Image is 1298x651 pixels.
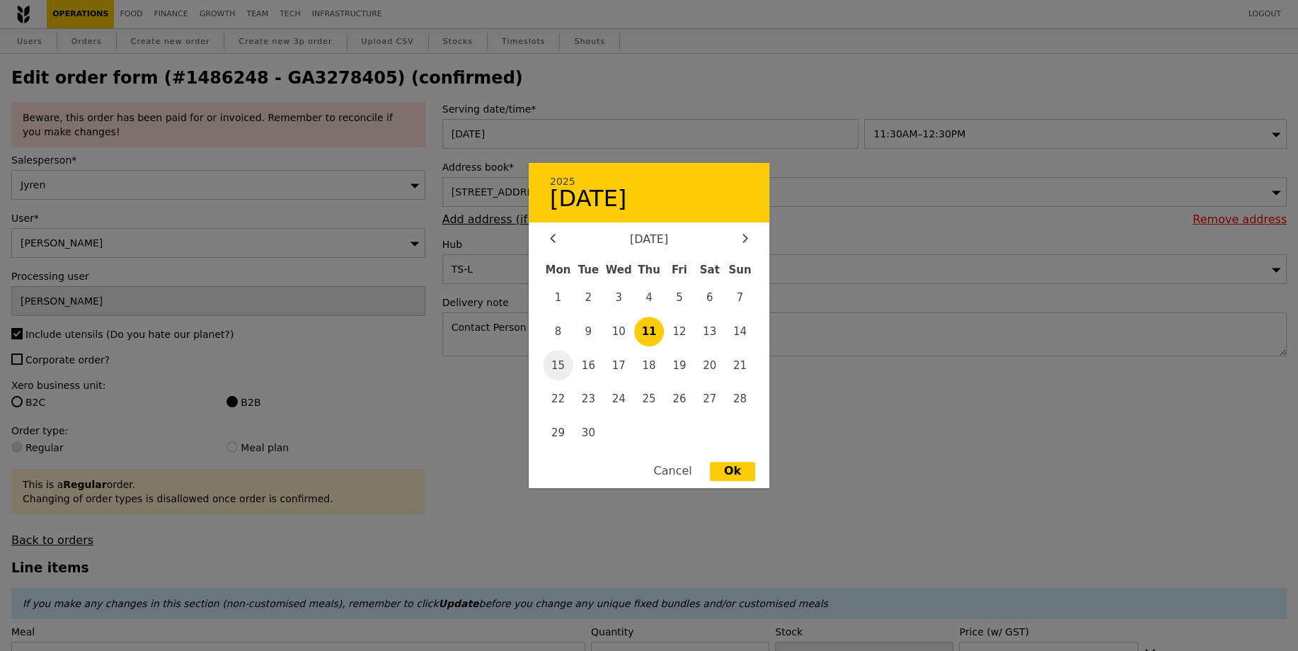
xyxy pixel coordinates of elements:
[639,463,706,482] div: Cancel
[725,350,755,380] span: 21
[573,283,604,313] span: 2
[694,257,725,283] div: Sat
[543,350,573,380] span: 15
[725,317,755,347] span: 14
[550,176,748,188] div: 2025
[694,350,725,380] span: 20
[604,350,634,380] span: 17
[604,257,634,283] div: Wed
[634,384,665,414] span: 25
[543,418,573,448] span: 29
[725,384,755,414] span: 28
[573,257,604,283] div: Tue
[664,384,694,414] span: 26
[694,384,725,414] span: 27
[664,350,694,380] span: 19
[543,317,573,347] span: 8
[634,283,665,313] span: 4
[573,384,604,414] span: 23
[634,350,665,380] span: 18
[634,257,665,283] div: Thu
[664,257,694,283] div: Fri
[573,350,604,380] span: 16
[694,283,725,313] span: 6
[573,418,604,448] span: 30
[725,257,755,283] div: Sun
[604,384,634,414] span: 24
[664,283,694,313] span: 5
[550,233,748,247] div: [DATE]
[543,384,573,414] span: 22
[550,187,748,210] div: [DATE]
[573,317,604,347] span: 9
[604,317,634,347] span: 10
[664,317,694,347] span: 12
[710,463,755,482] div: Ok
[604,283,634,313] span: 3
[543,283,573,313] span: 1
[634,317,665,347] span: 11
[725,283,755,313] span: 7
[694,317,725,347] span: 13
[543,257,573,283] div: Mon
